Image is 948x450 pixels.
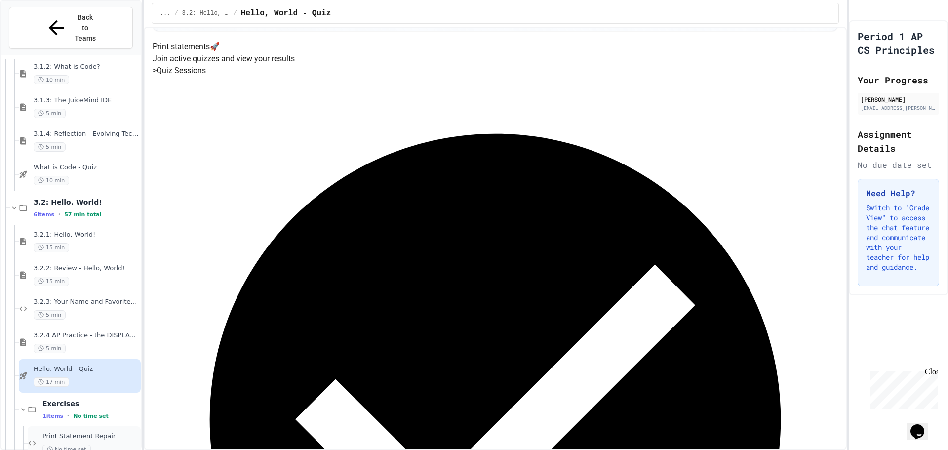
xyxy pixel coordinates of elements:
[861,104,936,112] div: [EMAIL_ADDRESS][PERSON_NAME][PERSON_NAME][DOMAIN_NAME]
[34,142,66,152] span: 5 min
[42,432,139,441] span: Print Statement Repair
[866,368,938,409] iframe: chat widget
[34,365,139,373] span: Hello, World - Quiz
[153,41,838,53] h4: Print statements 🚀
[58,210,60,218] span: •
[42,413,63,419] span: 1 items
[34,231,139,239] span: 3.2.1: Hello, World!
[64,211,101,218] span: 57 min total
[34,109,66,118] span: 5 min
[858,29,939,57] h1: Period 1 AP CS Principles
[74,12,97,43] span: Back to Teams
[67,412,69,420] span: •
[234,9,237,17] span: /
[34,331,139,340] span: 3.2.4 AP Practice - the DISPLAY Procedure
[34,96,139,105] span: 3.1.3: The JuiceMind IDE
[182,9,230,17] span: 3.2: Hello, World!
[34,63,139,71] span: 3.1.2: What is Code?
[34,344,66,353] span: 5 min
[34,310,66,320] span: 5 min
[34,377,69,387] span: 17 min
[4,4,68,63] div: Chat with us now!Close
[907,410,938,440] iframe: chat widget
[34,164,139,172] span: What is Code - Quiz
[858,159,939,171] div: No due date set
[866,187,931,199] h3: Need Help?
[73,413,109,419] span: No time set
[866,203,931,272] p: Switch to "Grade View" to access the chat feature and communicate with your teacher for help and ...
[160,9,171,17] span: ...
[34,75,69,84] span: 10 min
[34,198,139,206] span: 3.2: Hello, World!
[34,211,54,218] span: 6 items
[34,130,139,138] span: 3.1.4: Reflection - Evolving Technology
[34,298,139,306] span: 3.2.3: Your Name and Favorite Movie
[861,95,936,104] div: [PERSON_NAME]
[153,53,838,65] p: Join active quizzes and view your results
[153,65,838,77] h5: > Quiz Sessions
[9,7,133,49] button: Back to Teams
[42,399,139,408] span: Exercises
[174,9,178,17] span: /
[34,243,69,252] span: 15 min
[34,277,69,286] span: 15 min
[241,7,331,19] span: Hello, World - Quiz
[34,176,69,185] span: 10 min
[858,127,939,155] h2: Assignment Details
[858,73,939,87] h2: Your Progress
[34,264,139,273] span: 3.2.2: Review - Hello, World!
